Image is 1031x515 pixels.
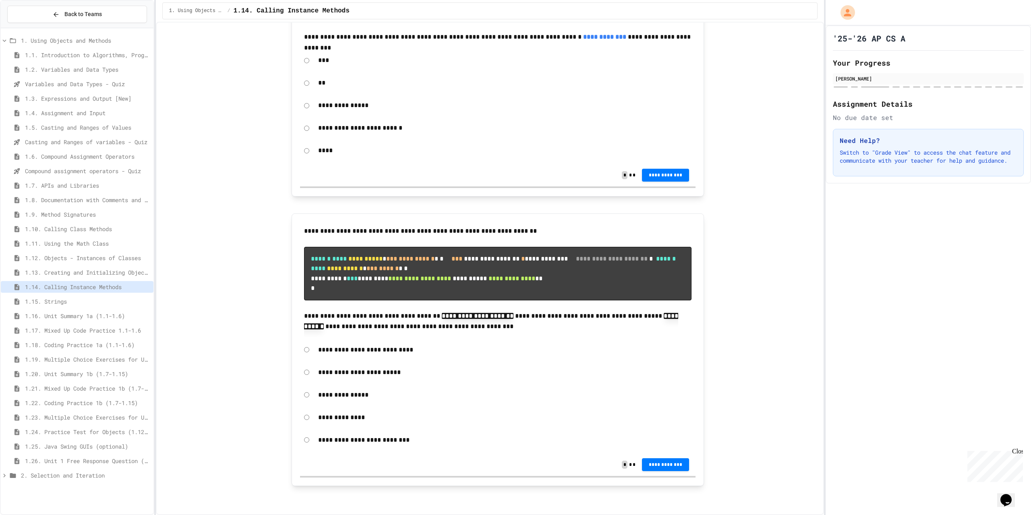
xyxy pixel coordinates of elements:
span: 1.4. Assignment and Input [25,109,150,117]
h2: Assignment Details [833,98,1024,110]
span: 1.7. APIs and Libraries [25,181,150,190]
span: 1.12. Objects - Instances of Classes [25,254,150,262]
span: 1.24. Practice Test for Objects (1.12-1.14) [25,428,150,436]
span: 1.26. Unit 1 Free Response Question (FRQ) Practice [25,457,150,465]
span: 1.15. Strings [25,297,150,306]
span: 1.10. Calling Class Methods [25,225,150,233]
span: 1. Using Objects and Methods [169,8,224,14]
span: Compound assignment operators - Quiz [25,167,150,175]
span: 1.6. Compound Assignment Operators [25,152,150,161]
span: 1.21. Mixed Up Code Practice 1b (1.7-1.15) [25,384,150,393]
span: 1.8. Documentation with Comments and Preconditions [25,196,150,204]
span: 1.17. Mixed Up Code Practice 1.1-1.6 [25,326,150,335]
span: 1.13. Creating and Initializing Objects: Constructors [25,268,150,277]
h2: Your Progress [833,57,1024,68]
span: 1.16. Unit Summary 1a (1.1-1.6) [25,312,150,320]
span: 1.20. Unit Summary 1b (1.7-1.15) [25,370,150,378]
span: Casting and Ranges of variables - Quiz [25,138,150,146]
span: 1.14. Calling Instance Methods [234,6,350,16]
span: 1.1. Introduction to Algorithms, Programming, and Compilers [25,51,150,59]
span: 1.25. Java Swing GUIs (optional) [25,442,150,451]
span: 1.18. Coding Practice 1a (1.1-1.6) [25,341,150,349]
span: 1.3. Expressions and Output [New] [25,94,150,103]
p: Switch to "Grade View" to access the chat feature and communicate with your teacher for help and ... [840,149,1017,165]
div: [PERSON_NAME] [835,75,1021,82]
h1: '25-'26 AP CS A [833,33,905,44]
div: No due date set [833,113,1024,122]
span: 1.22. Coding Practice 1b (1.7-1.15) [25,399,150,407]
span: 1.2. Variables and Data Types [25,65,150,74]
button: Back to Teams [7,6,147,23]
span: / [228,8,230,14]
iframe: chat widget [964,448,1023,482]
div: Chat with us now!Close [3,3,56,51]
span: 1.9. Method Signatures [25,210,150,219]
span: 1.19. Multiple Choice Exercises for Unit 1a (1.1-1.6) [25,355,150,364]
span: Back to Teams [64,10,102,19]
span: Variables and Data Types - Quiz [25,80,150,88]
iframe: chat widget [997,483,1023,507]
div: My Account [832,3,857,22]
span: 1.5. Casting and Ranges of Values [25,123,150,132]
h3: Need Help? [840,136,1017,145]
span: 1.11. Using the Math Class [25,239,150,248]
span: 2. Selection and Iteration [21,471,150,480]
span: 1. Using Objects and Methods [21,36,150,45]
span: 1.14. Calling Instance Methods [25,283,150,291]
span: 1.23. Multiple Choice Exercises for Unit 1b (1.9-1.15) [25,413,150,422]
